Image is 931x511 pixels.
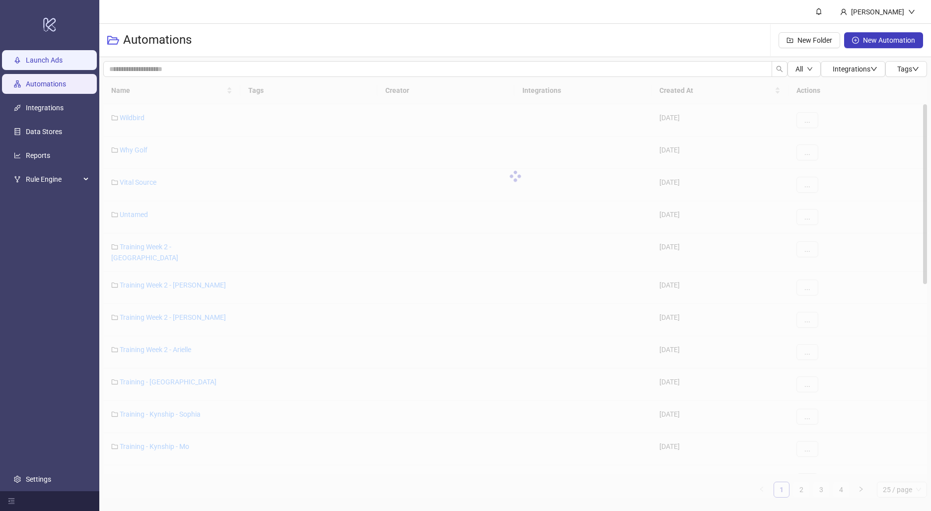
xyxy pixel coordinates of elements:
span: Integrations [833,65,877,73]
span: down [807,66,813,72]
button: Alldown [788,61,821,77]
span: down [908,8,915,15]
span: fork [14,176,21,183]
span: menu-fold [8,498,15,505]
a: Settings [26,475,51,483]
div: [PERSON_NAME] [847,6,908,17]
a: Reports [26,151,50,159]
span: down [912,66,919,73]
button: New Automation [844,32,923,48]
span: All [795,65,803,73]
a: Integrations [26,104,64,112]
span: folder-add [787,37,793,44]
a: Data Stores [26,128,62,136]
span: New Folder [797,36,832,44]
h3: Automations [123,32,192,48]
span: user [840,8,847,15]
span: Rule Engine [26,169,80,189]
span: down [870,66,877,73]
button: Integrationsdown [821,61,885,77]
span: New Automation [863,36,915,44]
span: bell [815,8,822,15]
span: search [776,66,783,73]
span: Tags [897,65,919,73]
button: New Folder [779,32,840,48]
a: Launch Ads [26,56,63,64]
button: Tagsdown [885,61,927,77]
a: Automations [26,80,66,88]
span: folder-open [107,34,119,46]
span: plus-circle [852,37,859,44]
